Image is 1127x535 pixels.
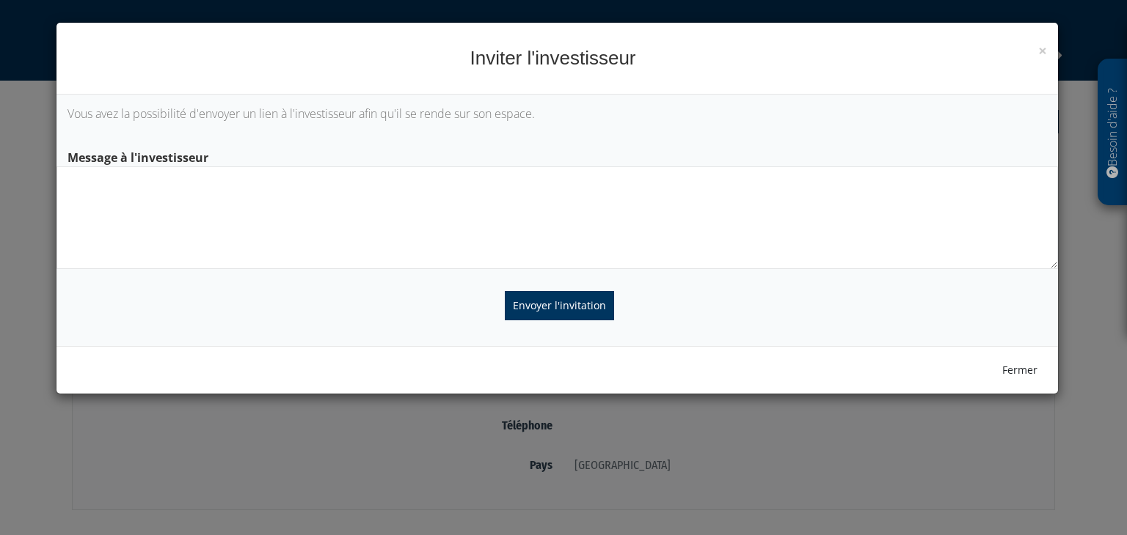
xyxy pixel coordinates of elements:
[1104,67,1121,199] p: Besoin d'aide ?
[1038,40,1047,61] span: ×
[993,358,1047,383] button: Fermer
[68,45,1047,72] h4: Inviter l'investisseur
[505,291,614,320] input: Envoyer l'invitation
[68,106,1047,122] p: Vous avez la possibilité d'envoyer un lien à l'investisseur afin qu'il se rende sur son espace.
[56,144,1058,166] label: Message à l'investisseur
